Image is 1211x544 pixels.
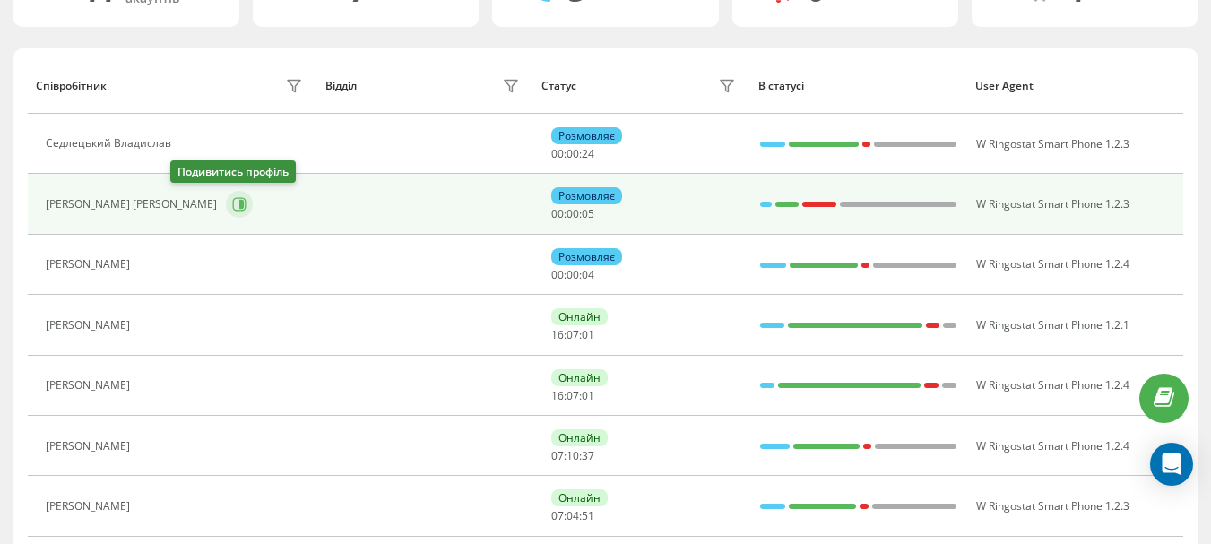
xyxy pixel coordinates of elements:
[551,248,622,265] div: Розмовляє
[551,448,564,463] span: 07
[582,508,594,523] span: 51
[551,187,622,204] div: Розмовляє
[46,379,134,392] div: [PERSON_NAME]
[541,80,576,92] div: Статус
[46,198,221,211] div: [PERSON_NAME] [PERSON_NAME]
[582,327,594,342] span: 01
[551,388,564,403] span: 16
[567,327,579,342] span: 07
[170,160,296,183] div: Подивитись профіль
[582,206,594,221] span: 05
[976,377,1129,393] span: W Ringostat Smart Phone 1.2.4
[551,267,564,282] span: 00
[551,327,564,342] span: 16
[46,440,134,453] div: [PERSON_NAME]
[567,146,579,161] span: 00
[976,136,1129,151] span: W Ringostat Smart Phone 1.2.3
[976,498,1129,514] span: W Ringostat Smart Phone 1.2.3
[325,80,357,92] div: Відділ
[567,206,579,221] span: 00
[1150,443,1193,486] div: Open Intercom Messenger
[551,206,564,221] span: 00
[567,448,579,463] span: 10
[758,80,958,92] div: В статусі
[36,80,107,92] div: Співробітник
[567,388,579,403] span: 07
[976,196,1129,212] span: W Ringostat Smart Phone 1.2.3
[551,390,594,402] div: : :
[582,267,594,282] span: 04
[976,438,1129,453] span: W Ringostat Smart Phone 1.2.4
[551,489,608,506] div: Онлайн
[46,319,134,332] div: [PERSON_NAME]
[46,500,134,513] div: [PERSON_NAME]
[551,369,608,386] div: Онлайн
[551,429,608,446] div: Онлайн
[551,127,622,144] div: Розмовляє
[582,448,594,463] span: 37
[582,146,594,161] span: 24
[551,148,594,160] div: : :
[976,256,1129,272] span: W Ringostat Smart Phone 1.2.4
[567,267,579,282] span: 00
[551,450,594,462] div: : :
[582,388,594,403] span: 01
[551,146,564,161] span: 00
[551,308,608,325] div: Онлайн
[976,317,1129,332] span: W Ringostat Smart Phone 1.2.1
[567,508,579,523] span: 04
[46,137,176,150] div: Седлецький Владислав
[551,269,594,281] div: : :
[551,510,594,522] div: : :
[46,258,134,271] div: [PERSON_NAME]
[551,508,564,523] span: 07
[975,80,1175,92] div: User Agent
[551,329,594,341] div: : :
[551,208,594,220] div: : :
